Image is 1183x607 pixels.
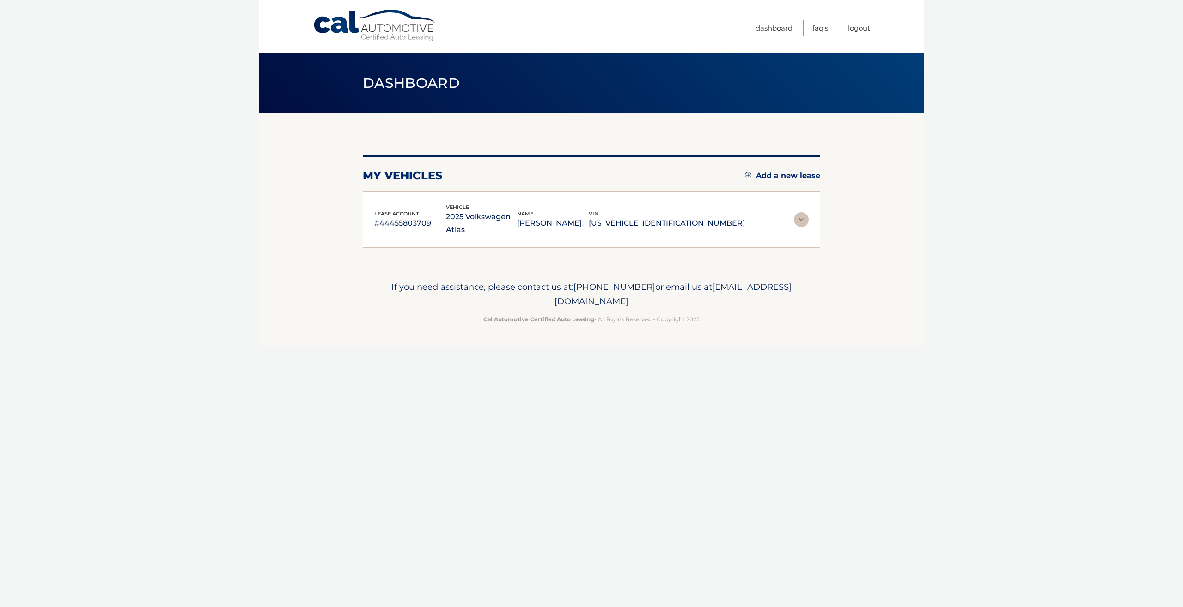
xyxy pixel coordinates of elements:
[313,9,438,42] a: Cal Automotive
[374,210,419,217] span: lease account
[363,74,460,92] span: Dashboard
[374,217,446,230] p: #44455803709
[848,20,870,36] a: Logout
[446,204,469,210] span: vehicle
[517,210,533,217] span: name
[794,212,809,227] img: accordion-rest.svg
[589,210,598,217] span: vin
[812,20,828,36] a: FAQ's
[756,20,793,36] a: Dashboard
[369,314,814,324] p: - All Rights Reserved - Copyright 2025
[589,217,745,230] p: [US_VEHICLE_IDENTIFICATION_NUMBER]
[446,210,518,236] p: 2025 Volkswagen Atlas
[483,316,594,323] strong: Cal Automotive Certified Auto Leasing
[745,171,820,180] a: Add a new lease
[745,172,751,178] img: add.svg
[363,169,443,183] h2: my vehicles
[517,217,589,230] p: [PERSON_NAME]
[573,282,655,292] span: [PHONE_NUMBER]
[369,280,814,309] p: If you need assistance, please contact us at: or email us at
